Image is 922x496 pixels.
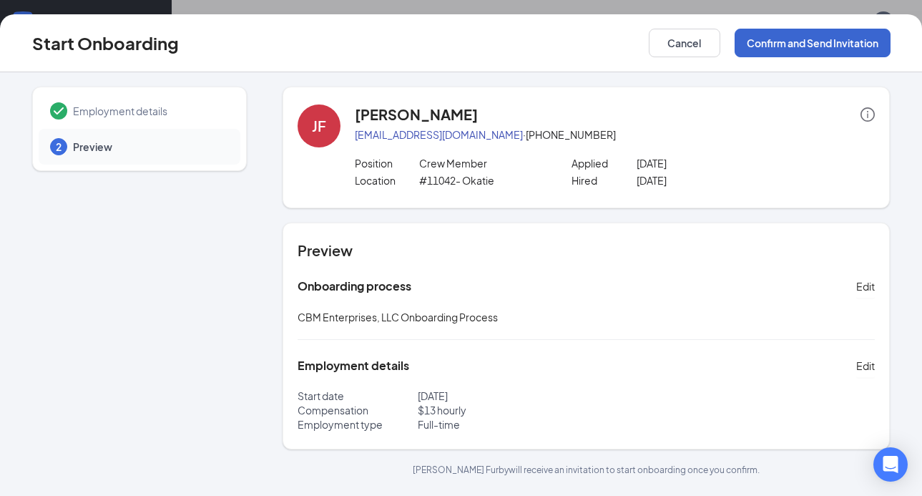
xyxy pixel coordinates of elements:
a: [EMAIL_ADDRESS][DOMAIN_NAME] [355,128,523,141]
p: · [PHONE_NUMBER] [355,127,876,142]
p: Position [355,156,420,170]
p: Compensation [298,403,418,417]
span: 2 [56,140,62,154]
button: Cancel [649,29,720,57]
p: Location [355,173,420,188]
span: Preview [73,140,226,154]
p: Crew Member [419,156,549,170]
span: info-circle [860,107,875,122]
p: $ 13 hourly [418,403,587,417]
span: Edit [856,279,875,293]
span: Employment details [73,104,226,118]
p: [DATE] [637,156,767,170]
h3: Start Onboarding [32,31,179,55]
p: [DATE] [418,389,587,403]
div: Open Intercom Messenger [873,447,908,482]
button: Edit [856,354,875,377]
button: Confirm and Send Invitation [735,29,891,57]
button: Edit [856,275,875,298]
p: Employment type [298,417,418,432]
p: [PERSON_NAME] Furby will receive an invitation to start onboarding once you confirm. [283,464,891,476]
p: #11042- Okatie [419,173,549,188]
p: [DATE] [637,173,767,188]
p: Applied [572,156,637,170]
p: Start date [298,389,418,403]
svg: Checkmark [50,102,67,120]
div: JF [312,116,326,136]
p: Hired [572,173,637,188]
h5: Employment details [298,358,409,374]
p: Full-time [418,417,587,432]
h5: Onboarding process [298,278,411,294]
span: CBM Enterprises, LLC Onboarding Process [298,311,498,324]
h4: [PERSON_NAME] [355,104,478,125]
h4: Preview [298,240,876,261]
span: Edit [856,359,875,373]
